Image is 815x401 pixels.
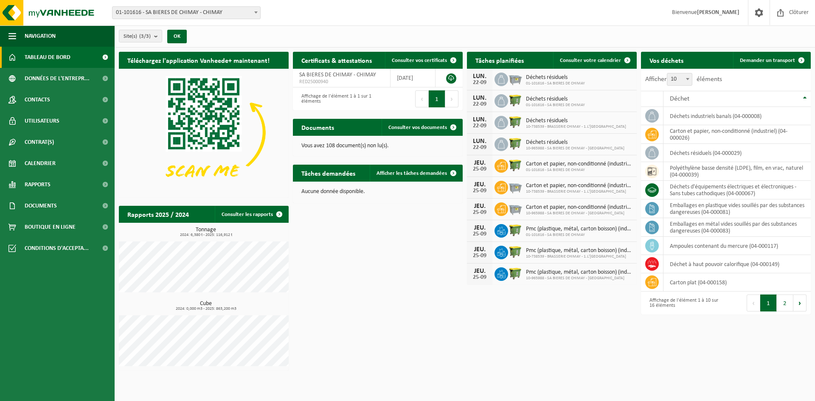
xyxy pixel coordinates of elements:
div: JEU. [471,224,488,231]
div: LUN. [471,95,488,101]
span: Demander un transport [740,58,795,63]
span: SA BIERES DE CHIMAY - CHIMAY [299,72,376,78]
div: JEU. [471,203,488,210]
img: WB-1100-HPE-GN-50 [508,115,523,129]
img: WB-2500-GAL-GY-01 [508,201,523,216]
span: Utilisateurs [25,110,59,132]
button: Next [793,294,807,311]
p: Vous avez 108 document(s) non lu(s). [301,143,454,149]
h2: Documents [293,119,343,135]
span: Contacts [25,89,50,110]
button: 1 [429,90,445,107]
span: 10 [667,73,692,86]
h2: Tâches planifiées [467,52,532,68]
a: Consulter votre calendrier [553,52,636,69]
span: 2024: 0,000 m3 - 2025: 863,200 m3 [123,307,289,311]
h2: Tâches demandées [293,165,364,181]
span: 01-101616 - SA BIERES DE CHIMAY - CHIMAY [112,6,261,19]
td: emballages en plastique vides souillés par des substances dangereuses (04-000081) [663,199,811,218]
img: WB-1100-HPE-GN-50 [508,93,523,107]
span: Déchets résiduels [526,96,585,103]
span: Tableau de bord [25,47,70,68]
span: Contrat(s) [25,132,54,153]
span: 10-965988 - SA BIERES DE CHIMAY - [GEOGRAPHIC_DATA] [526,211,632,216]
span: Conditions d'accepta... [25,238,89,259]
td: [DATE] [391,69,435,87]
span: Consulter vos certificats [392,58,447,63]
h2: Rapports 2025 / 2024 [119,206,197,222]
td: emballages en métal vides souillés par des substances dangereuses (04-000083) [663,218,811,237]
div: Affichage de l'élément 1 à 1 sur 1 éléments [297,90,374,108]
div: 25-09 [471,210,488,216]
button: 2 [777,294,793,311]
a: Consulter les rapports [215,206,288,223]
span: 10-738539 - BRASSERIE CHIMAY - 1.L'[GEOGRAPHIC_DATA] [526,254,632,259]
a: Afficher les tâches demandées [370,165,462,182]
img: Download de VHEPlus App [119,69,289,196]
span: Site(s) [124,30,151,43]
span: Afficher les tâches demandées [377,171,447,176]
span: 01-101616 - SA BIERES DE CHIMAY [526,233,632,238]
span: Carton et papier, non-conditionné (industriel) [526,161,632,168]
span: Données de l'entrepr... [25,68,90,89]
div: Affichage de l'élément 1 à 10 sur 16 éléments [645,294,722,312]
button: Previous [415,90,429,107]
button: OK [167,30,187,43]
p: Aucune donnée disponible. [301,189,454,195]
span: 01-101616 - SA BIERES DE CHIMAY - CHIMAY [112,7,260,19]
td: déchets industriels banals (04-000008) [663,107,811,125]
td: polyéthylène basse densité (LDPE), film, en vrac, naturel (04-000039) [663,162,811,181]
td: carton et papier, non-conditionné (industriel) (04-000026) [663,125,811,144]
td: déchets d'équipements électriques et électroniques - Sans tubes cathodiques (04-000067) [663,181,811,199]
button: Next [445,90,458,107]
button: 1 [760,294,777,311]
div: 25-09 [471,231,488,237]
h2: Certificats & attestations [293,52,380,68]
div: JEU. [471,268,488,275]
div: LUN. [471,73,488,80]
span: 10-738539 - BRASSERIE CHIMAY - 1.L'[GEOGRAPHIC_DATA] [526,124,626,129]
h2: Téléchargez l'application Vanheede+ maintenant! [119,52,278,68]
h2: Vos déchets [641,52,692,68]
span: Pmc (plastique, métal, carton boisson) (industriel) [526,269,632,276]
img: WB-1100-HPE-GN-50 [508,158,523,172]
span: Navigation [25,25,56,47]
a: Demander un transport [733,52,810,69]
div: JEU. [471,246,488,253]
td: ampoules contenant du mercure (04-000117) [663,237,811,255]
div: 25-09 [471,275,488,280]
span: Déchet [670,95,689,102]
span: 10 [667,73,692,85]
a: Consulter vos certificats [385,52,462,69]
img: WB-1100-HPE-GN-50 [508,244,523,259]
span: Boutique en ligne [25,216,76,238]
span: Pmc (plastique, métal, carton boisson) (industriel) [526,226,632,233]
span: Déchets résiduels [526,118,626,124]
div: 22-09 [471,80,488,86]
div: 22-09 [471,145,488,151]
span: Consulter votre calendrier [560,58,621,63]
span: 10-965988 - SA BIERES DE CHIMAY - [GEOGRAPHIC_DATA] [526,276,632,281]
div: JEU. [471,181,488,188]
div: 25-09 [471,166,488,172]
div: LUN. [471,138,488,145]
img: WB-1100-HPE-GN-50 [508,223,523,237]
strong: [PERSON_NAME] [697,9,739,16]
span: 01-101616 - SA BIERES DE CHIMAY [526,168,632,173]
td: déchet à haut pouvoir calorifique (04-000149) [663,255,811,273]
span: 10-738539 - BRASSERIE CHIMAY - 1.L'[GEOGRAPHIC_DATA] [526,189,632,194]
img: WB-1100-HPE-GN-50 [508,266,523,280]
span: Consulter vos documents [388,125,447,130]
count: (3/3) [139,34,151,39]
span: 2024: 6,380 t - 2025: 116,912 t [123,233,289,237]
div: 25-09 [471,253,488,259]
div: 22-09 [471,123,488,129]
button: Previous [747,294,760,311]
span: 10-965988 - SA BIERES DE CHIMAY - [GEOGRAPHIC_DATA] [526,146,624,151]
span: Pmc (plastique, métal, carton boisson) (industriel) [526,247,632,254]
a: Consulter vos documents [382,119,462,136]
span: 01-101616 - SA BIERES DE CHIMAY [526,103,585,108]
img: WB-2500-GAL-GY-01 [508,71,523,86]
img: WB-2500-GAL-GY-01 [508,179,523,194]
h3: Tonnage [123,227,289,237]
